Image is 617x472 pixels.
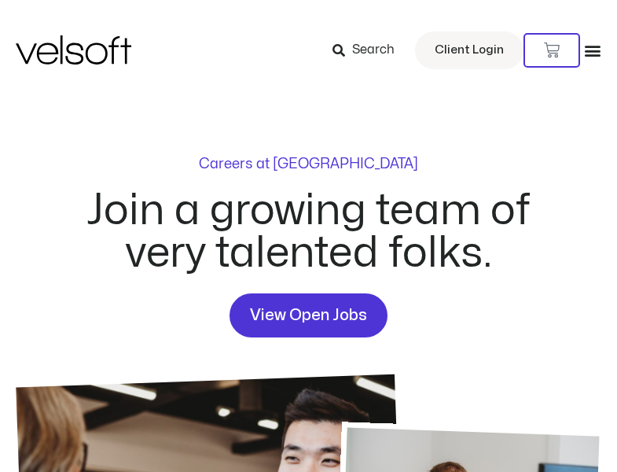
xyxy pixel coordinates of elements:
[352,40,395,61] span: Search
[230,293,387,337] a: View Open Jobs
[415,31,523,69] a: Client Login
[250,303,367,328] span: View Open Jobs
[199,157,418,171] p: Careers at [GEOGRAPHIC_DATA]
[584,42,601,59] div: Menu Toggle
[435,40,504,61] span: Client Login
[16,35,131,65] img: Velsoft Training Materials
[68,190,549,275] h2: Join a growing team of very talented folks.
[332,37,406,64] a: Search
